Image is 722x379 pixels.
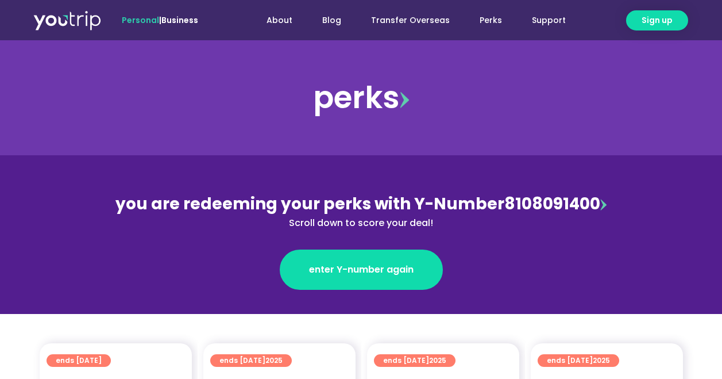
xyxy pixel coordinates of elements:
a: Blog [307,10,356,31]
span: | [122,14,198,26]
a: ends [DATE] [47,354,111,367]
a: Business [161,14,198,26]
span: Sign up [642,14,673,26]
a: Perks [465,10,517,31]
nav: Menu [229,10,581,31]
a: ends [DATE]2025 [538,354,619,367]
a: Transfer Overseas [356,10,465,31]
a: Sign up [626,10,688,30]
a: ends [DATE]2025 [210,354,292,367]
span: ends [DATE] [219,354,283,367]
span: ends [DATE] [383,354,446,367]
span: Personal [122,14,159,26]
a: About [252,10,307,31]
span: enter Y-number again [309,263,414,277]
span: ends [DATE] [56,354,102,367]
a: ends [DATE]2025 [374,354,455,367]
a: enter Y-number again [280,250,443,290]
span: ends [DATE] [547,354,610,367]
div: Scroll down to score your deal! [112,216,611,230]
span: you are redeeming your perks with Y-Number [115,193,504,215]
div: 8108091400 [112,192,611,230]
span: 2025 [265,355,283,365]
span: 2025 [429,355,446,365]
a: Support [517,10,581,31]
span: 2025 [593,355,610,365]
